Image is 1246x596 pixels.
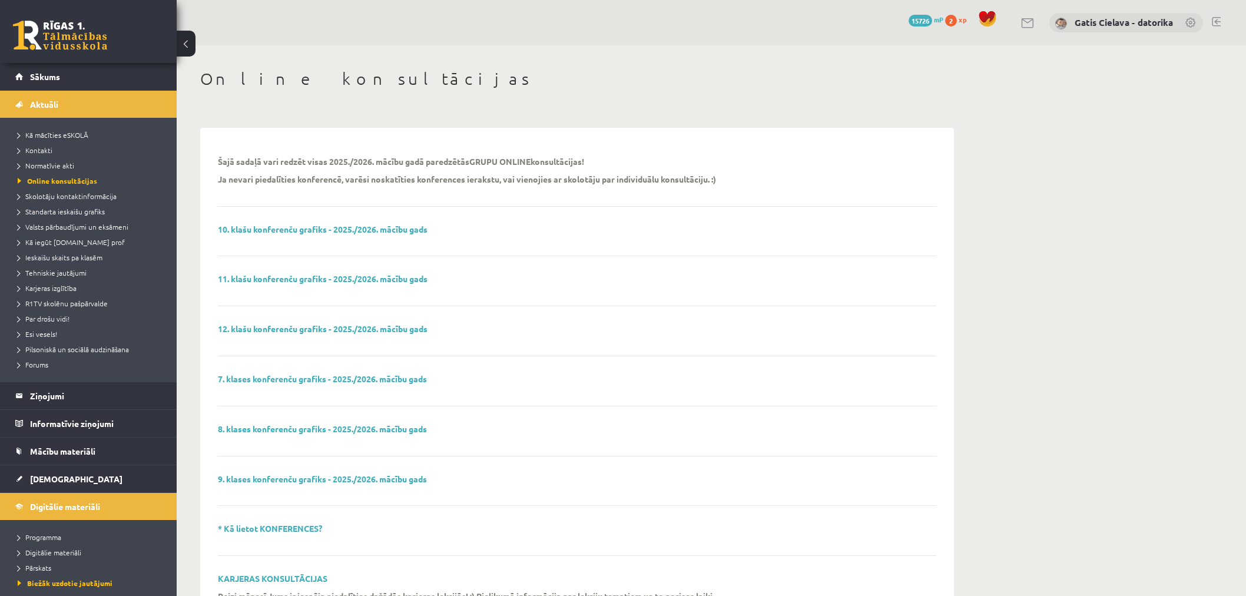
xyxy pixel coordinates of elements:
[18,191,117,201] span: Skolotāju kontaktinformācija
[469,156,531,167] strong: GRUPU ONLINE
[18,176,165,186] a: Online konsultācijas
[945,15,972,24] a: 2 xp
[18,176,97,186] span: Online konsultācijas
[15,493,162,520] a: Digitālie materiāli
[218,273,428,284] a: 11. klašu konferenču grafiks - 2025./2026. mācību gads
[18,130,88,140] span: Kā mācīties eSKOLĀ
[18,313,165,324] a: Par drošu vidi!
[13,21,107,50] a: Rīgas 1. Tālmācības vidusskola
[15,438,162,465] a: Mācību materiāli
[18,145,52,155] span: Kontakti
[18,532,165,542] a: Programma
[18,252,165,263] a: Ieskaišu skaits pa klasēm
[18,253,102,262] span: Ieskaišu skaits pa klasēm
[18,344,165,355] a: Pilsoniskā un sociālā audzināšana
[30,99,58,110] span: Aktuāli
[18,562,165,573] a: Pārskats
[30,382,162,409] legend: Ziņojumi
[218,474,427,484] a: 9. klases konferenču grafiks - 2025./2026. mācību gads
[18,359,165,370] a: Forums
[15,465,162,492] a: [DEMOGRAPHIC_DATA]
[18,532,61,542] span: Programma
[18,547,165,558] a: Digitālie materiāli
[18,222,128,231] span: Valsts pārbaudījumi un eksāmeni
[18,345,129,354] span: Pilsoniskā un sociālā audzināšana
[18,283,77,293] span: Karjeras izglītība
[18,191,165,201] a: Skolotāju kontaktinformācija
[909,15,943,24] a: 15726 mP
[200,69,954,89] h1: Online konsultācijas
[218,323,428,334] a: 12. klašu konferenču grafiks - 2025./2026. mācību gads
[218,373,427,384] a: 7. klases konferenču grafiks - 2025./2026. mācību gads
[18,237,125,247] span: Kā iegūt [DOMAIN_NAME] prof
[15,410,162,437] a: Informatīvie ziņojumi
[18,145,165,155] a: Kontakti
[15,63,162,90] a: Sākums
[18,578,165,588] a: Biežāk uzdotie jautājumi
[18,207,105,216] span: Standarta ieskaišu grafiks
[18,283,165,293] a: Karjeras izglītība
[18,360,48,369] span: Forums
[18,206,165,217] a: Standarta ieskaišu grafiks
[959,15,966,24] span: xp
[18,160,165,171] a: Normatīvie akti
[218,174,716,184] p: Ja nevari piedalīties konferencē, varēsi noskatīties konferences ierakstu, vai vienojies ar skolo...
[18,563,51,572] span: Pārskats
[218,156,584,167] p: Šajā sadaļā vari redzēt visas 2025./2026. mācību gadā paredzētās konsultācijas!
[945,15,957,27] span: 2
[909,15,932,27] span: 15726
[18,548,81,557] span: Digitālie materiāli
[18,268,87,277] span: Tehniskie jautājumi
[18,329,57,339] span: Esi vesels!
[18,130,165,140] a: Kā mācīties eSKOLĀ
[18,267,165,278] a: Tehniskie jautājumi
[218,573,327,584] a: KARJERAS KONSULTĀCIJAS
[30,71,60,82] span: Sākums
[934,15,943,24] span: mP
[18,329,165,339] a: Esi vesels!
[30,501,100,512] span: Digitālie materiāli
[218,523,322,534] a: * Kā lietot KONFERENCES?
[18,237,165,247] a: Kā iegūt [DOMAIN_NAME] prof
[1075,16,1173,28] a: Gatis Cielava - datorika
[218,423,427,434] a: 8. klases konferenču grafiks - 2025./2026. mācību gads
[30,446,95,456] span: Mācību materiāli
[15,382,162,409] a: Ziņojumi
[30,474,122,484] span: [DEMOGRAPHIC_DATA]
[15,91,162,118] a: Aktuāli
[30,410,162,437] legend: Informatīvie ziņojumi
[18,578,112,588] span: Biežāk uzdotie jautājumi
[218,224,428,234] a: 10. klašu konferenču grafiks - 2025./2026. mācību gads
[18,314,69,323] span: Par drošu vidi!
[18,299,108,308] span: R1TV skolēnu pašpārvalde
[18,161,74,170] span: Normatīvie akti
[18,221,165,232] a: Valsts pārbaudījumi un eksāmeni
[18,298,165,309] a: R1TV skolēnu pašpārvalde
[1055,18,1067,29] img: Gatis Cielava - datorika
